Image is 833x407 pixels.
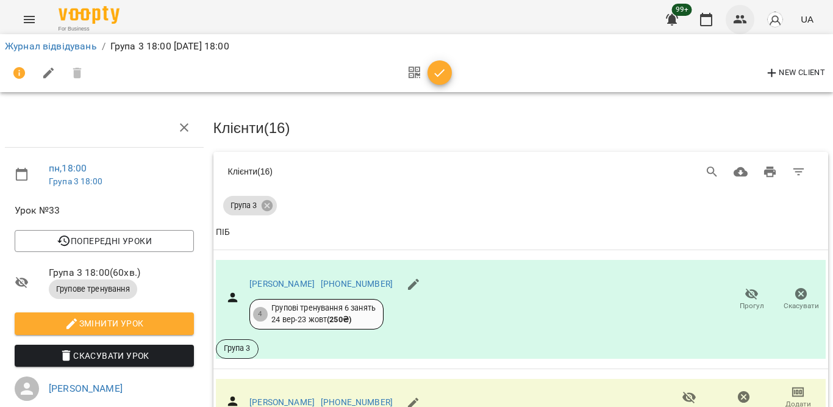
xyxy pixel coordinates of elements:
a: [PERSON_NAME] [249,279,315,289]
a: [PHONE_NUMBER] [321,397,393,407]
p: Група 3 18:00 [DATE] 18:00 [110,39,229,54]
span: Попередні уроки [24,234,184,248]
div: Table Toolbar [213,152,829,191]
span: Група 3 18:00 ( 60 хв. ) [49,265,194,280]
a: [PERSON_NAME] [49,383,123,394]
div: Групові тренування 6 занять 24 вер - 23 жовт [271,303,376,325]
button: Завантажити CSV [726,157,756,187]
span: Скасувати Урок [24,348,184,363]
span: 99+ [672,4,692,16]
span: UA [801,13,813,26]
button: Прогул [727,283,776,317]
div: ПІБ [216,225,230,240]
a: пн , 18:00 [49,162,87,174]
button: Змінити урок [15,312,194,334]
button: Друк [756,157,785,187]
h3: Клієнти ( 16 ) [213,120,829,136]
button: Скасувати [776,283,826,317]
div: Група 3 [223,196,277,215]
img: Voopty Logo [59,6,120,24]
img: avatar_s.png [767,11,784,28]
li: / [102,39,105,54]
span: ПІБ [216,225,826,240]
button: Menu [15,5,44,34]
span: Урок №33 [15,203,194,218]
div: Клієнти ( 16 ) [228,165,485,178]
button: New Client [762,63,828,83]
b: ( 250 ₴ ) [327,315,351,324]
button: Попередні уроки [15,230,194,252]
button: Скасувати Урок [15,345,194,367]
button: Search [698,157,727,187]
button: UA [796,8,818,31]
a: Група 3 18:00 [49,176,102,186]
span: Групове тренування [49,284,137,295]
div: 4 [253,307,268,322]
div: Sort [216,225,230,240]
a: Журнал відвідувань [5,40,97,52]
span: Прогул [740,301,764,311]
a: [PERSON_NAME] [249,397,315,407]
span: Група 3 [223,200,264,211]
nav: breadcrumb [5,39,828,54]
button: Фільтр [784,157,813,187]
span: New Client [765,66,825,81]
span: Група 3 [216,343,258,354]
span: Змінити урок [24,316,184,331]
a: [PHONE_NUMBER] [321,279,393,289]
span: For Business [59,25,120,33]
span: Скасувати [784,301,819,311]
